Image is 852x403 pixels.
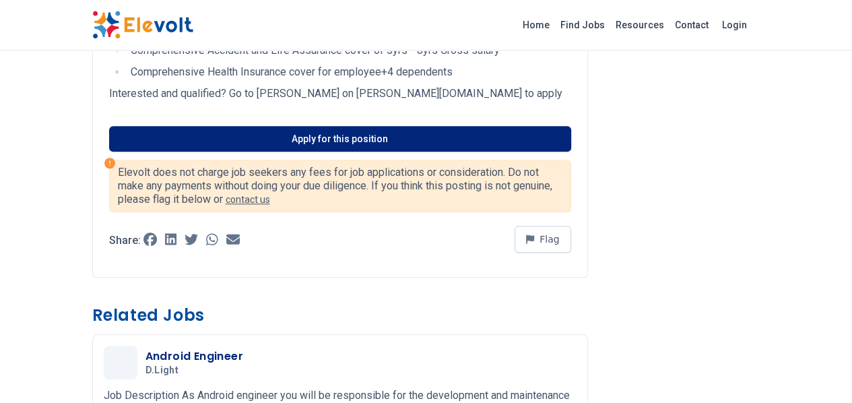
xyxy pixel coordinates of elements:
[145,348,243,365] h3: Android Engineer
[118,166,562,206] p: Elevolt does not charge job seekers any fees for job applications or consideration. Do not make a...
[127,42,571,59] li: Comprehensive Accident and Life Assurance cover of 5yrs - 8yrs Gross salary
[669,14,714,36] a: Contact
[127,64,571,80] li: Comprehensive Health Insurance cover for employee+4 dependents
[109,126,571,152] a: Apply for this position
[785,338,852,403] iframe: Chat Widget
[555,14,610,36] a: Find Jobs
[109,86,571,102] p: Interested and qualified? Go to [PERSON_NAME] on [PERSON_NAME][DOMAIN_NAME] to apply
[515,226,571,253] button: Flag
[226,194,270,205] a: contact us
[107,349,134,376] img: d.light
[92,305,588,326] h3: Related Jobs
[109,235,141,246] p: Share:
[610,14,669,36] a: Resources
[92,11,193,39] img: Elevolt
[517,14,555,36] a: Home
[145,365,178,377] span: d.light
[714,11,755,38] a: Login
